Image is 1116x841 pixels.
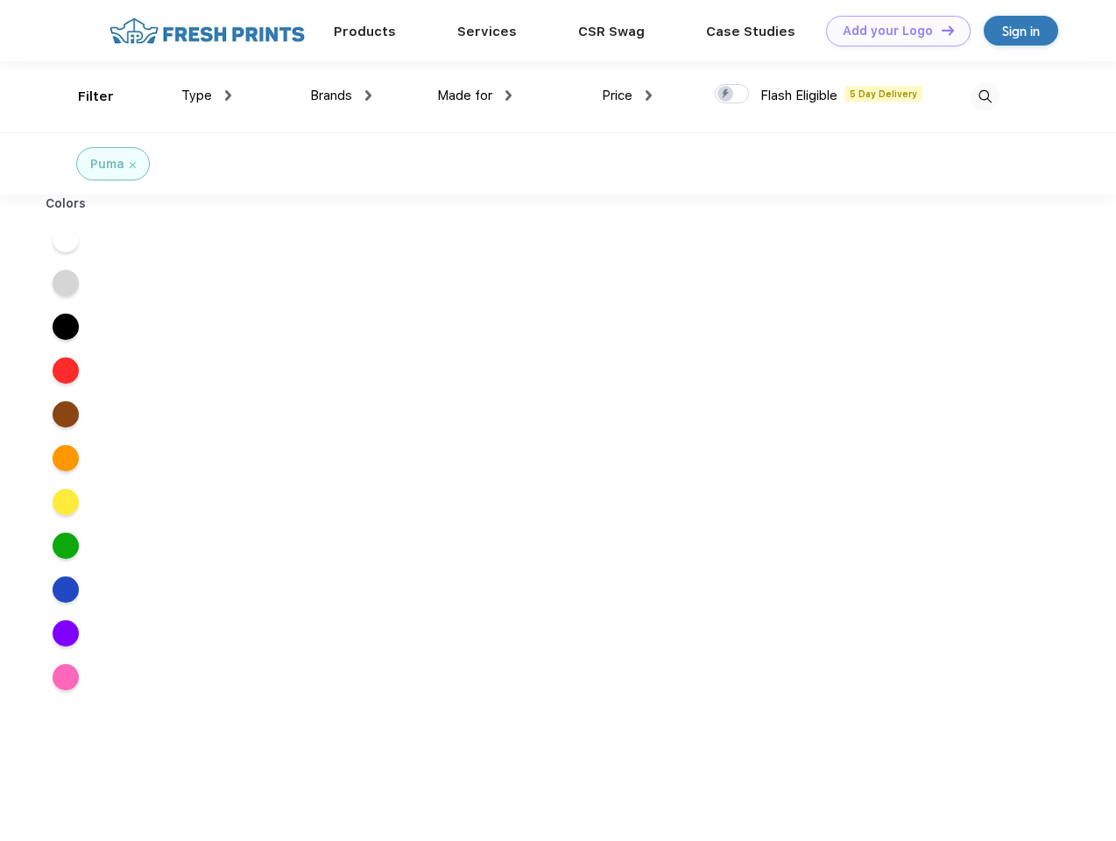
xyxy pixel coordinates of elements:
[1002,21,1040,41] div: Sign in
[984,16,1058,46] a: Sign in
[457,24,517,39] a: Services
[334,24,396,39] a: Products
[437,88,492,103] span: Made for
[310,88,352,103] span: Brands
[90,155,124,173] div: Puma
[602,88,632,103] span: Price
[942,25,954,35] img: DT
[760,88,837,103] span: Flash Eligible
[843,24,933,39] div: Add your Logo
[646,90,652,101] img: dropdown.png
[104,16,310,46] img: fo%20logo%202.webp
[578,24,645,39] a: CSR Swag
[365,90,371,101] img: dropdown.png
[181,88,212,103] span: Type
[225,90,231,101] img: dropdown.png
[505,90,512,101] img: dropdown.png
[32,194,100,213] div: Colors
[971,82,999,111] img: desktop_search.svg
[78,87,114,107] div: Filter
[130,162,136,168] img: filter_cancel.svg
[844,86,922,102] span: 5 Day Delivery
